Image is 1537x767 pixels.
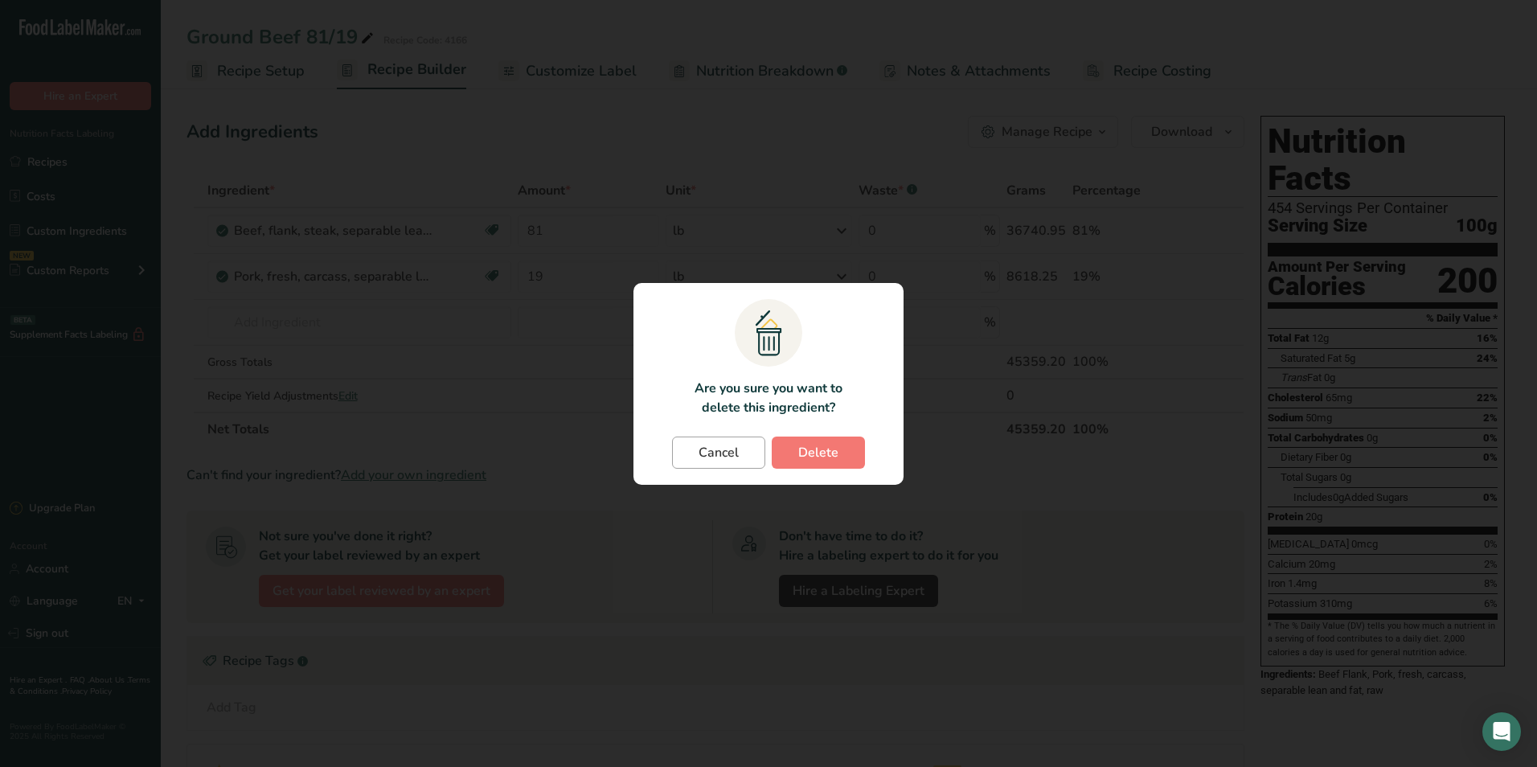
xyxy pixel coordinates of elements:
span: Delete [798,443,838,462]
button: Cancel [672,437,765,469]
p: Are you sure you want to delete this ingredient? [685,379,851,417]
div: Open Intercom Messenger [1482,712,1521,751]
button: Delete [772,437,865,469]
span: Cancel [699,443,739,462]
